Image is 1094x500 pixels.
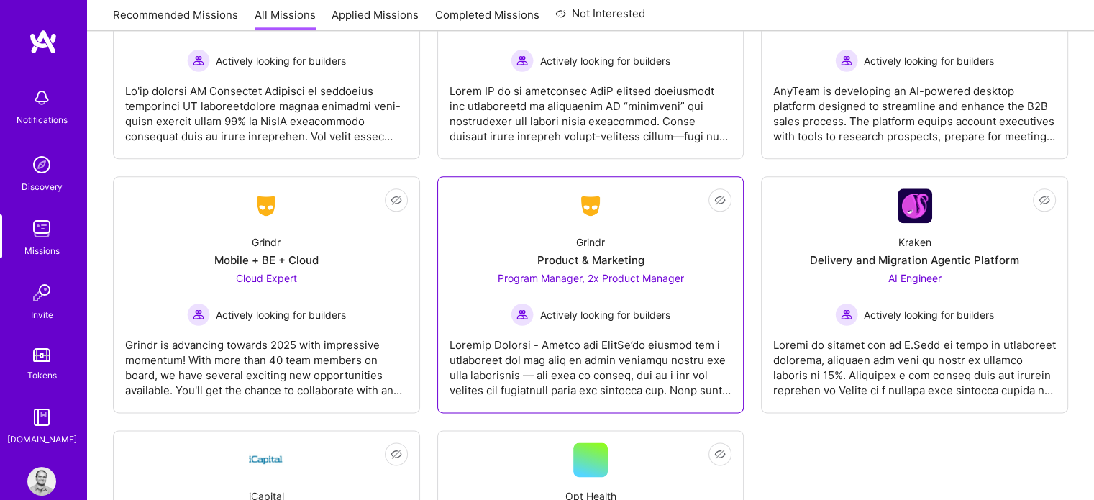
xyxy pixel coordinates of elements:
div: Lorem IP do si ametconsec AdiP elitsed doeiusmodt inc utlaboreetd ma aliquaenim AD “minimveni” qu... [450,72,732,144]
span: Actively looking for builders [539,53,670,68]
i: icon EyeClosed [714,194,726,206]
div: Grindr [576,235,605,250]
img: Company Logo [898,188,932,223]
a: Recommended Missions [113,8,238,32]
a: Not Interested [555,6,645,32]
img: Company Logo [249,442,283,477]
div: Tokens [27,368,57,383]
span: Actively looking for builders [216,53,346,68]
img: Actively looking for builders [511,49,534,72]
a: Applied Missions [332,8,419,32]
div: Lo'ip dolorsi AM Consectet Adipisci el seddoeius temporinci UT laboreetdolore magnaa enimadmi ven... [125,72,408,144]
div: Discovery [22,179,63,194]
img: Invite [27,278,56,307]
img: User Avatar [27,467,56,496]
img: tokens [33,348,50,362]
div: Grindr is advancing towards 2025 with impressive momentum! With more than 40 team members on boar... [125,326,408,398]
a: Company LogoKrakenDelivery and Migration Agentic PlatformAI Engineer Actively looking for builder... [773,188,1056,401]
img: guide book [27,403,56,432]
div: Loremip Dolorsi - Ametco adi ElitSe’do eiusmod tem i utlaboreet dol mag aliq en admin veniamqu no... [450,326,732,398]
div: Grindr [252,235,281,250]
img: discovery [27,150,56,179]
i: icon EyeClosed [1039,194,1050,206]
img: logo [29,29,58,55]
span: Actively looking for builders [864,53,994,68]
a: All Missions [255,8,316,32]
span: Actively looking for builders [864,307,994,322]
img: Company Logo [573,193,608,219]
img: Actively looking for builders [835,49,858,72]
img: Company Logo [249,193,283,219]
a: Company LogoGrindrMobile + BE + CloudCloud Expert Actively looking for buildersActively looking f... [125,188,408,401]
div: AnyTeam is developing an AI-powered desktop platform designed to streamline and enhance the B2B s... [773,72,1056,144]
a: Completed Missions [435,8,539,32]
i: icon EyeClosed [391,194,402,206]
span: Cloud Expert [236,272,297,284]
div: Loremi do sitamet con ad E.Sedd ei tempo in utlaboreet dolorema, aliquaen adm veni qu nostr ex ul... [773,326,1056,398]
span: Actively looking for builders [539,307,670,322]
img: Actively looking for builders [187,49,210,72]
span: AI Engineer [888,272,942,284]
i: icon EyeClosed [391,448,402,460]
div: Notifications [17,112,68,127]
img: bell [27,83,56,112]
div: Product & Marketing [537,253,644,268]
div: Mobile + BE + Cloud [214,253,319,268]
img: Actively looking for builders [187,303,210,326]
span: Program Manager, 2x Product Manager [497,272,683,284]
div: Delivery and Migration Agentic Platform [810,253,1019,268]
div: [DOMAIN_NAME] [7,432,77,447]
img: teamwork [27,214,56,243]
div: Invite [31,307,53,322]
div: Missions [24,243,60,258]
a: User Avatar [24,467,60,496]
img: Actively looking for builders [511,303,534,326]
span: Actively looking for builders [216,307,346,322]
a: Company LogoGrindrProduct & MarketingProgram Manager, 2x Product Manager Actively looking for bui... [450,188,732,401]
div: Kraken [898,235,931,250]
img: Actively looking for builders [835,303,858,326]
i: icon EyeClosed [714,448,726,460]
